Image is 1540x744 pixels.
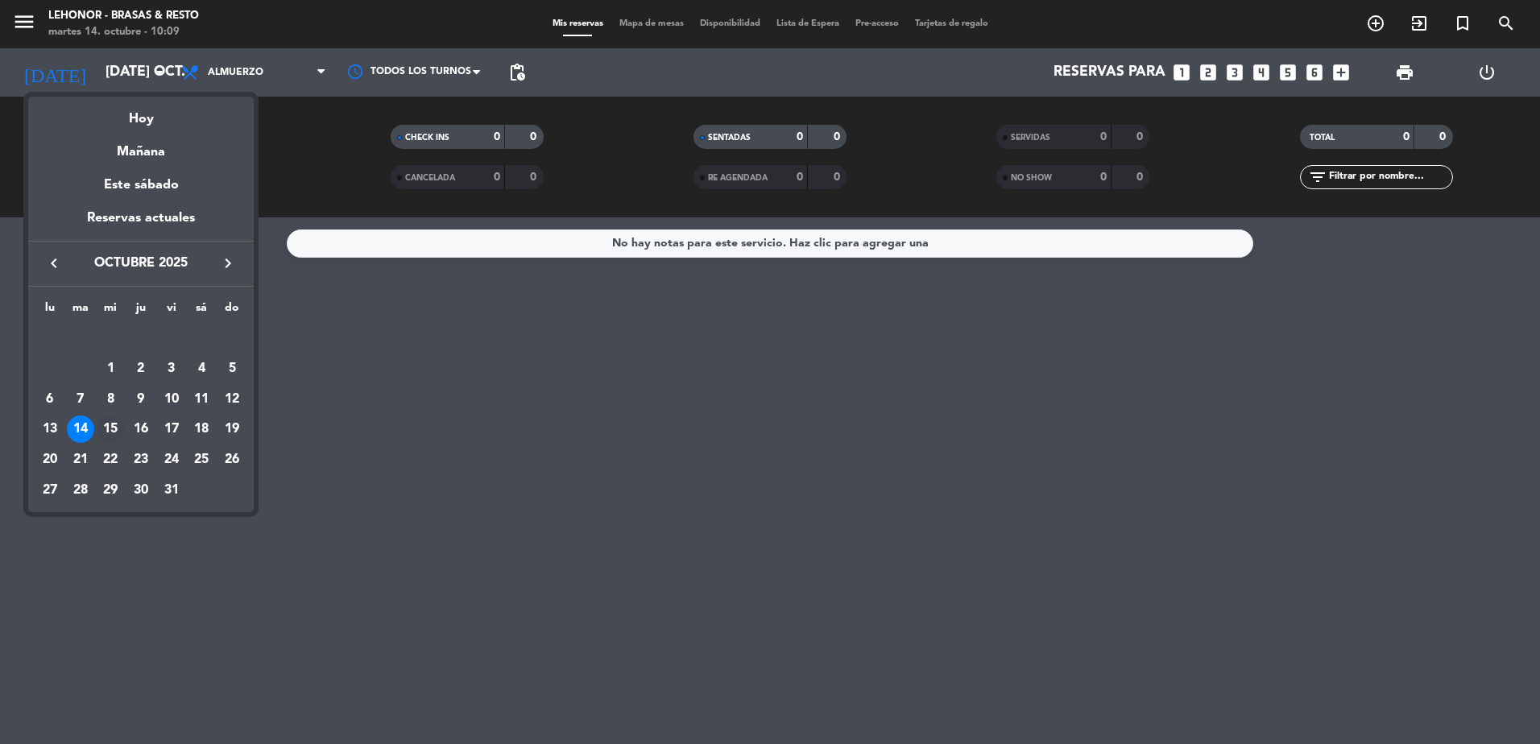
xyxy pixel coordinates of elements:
[127,477,155,504] div: 30
[218,446,246,473] div: 26
[28,97,254,130] div: Hoy
[127,386,155,413] div: 9
[35,475,65,506] td: 27 de octubre de 2025
[95,475,126,506] td: 29 de octubre de 2025
[187,414,217,444] td: 18 de octubre de 2025
[156,353,187,384] td: 3 de octubre de 2025
[187,384,217,415] td: 11 de octubre de 2025
[95,414,126,444] td: 15 de octubre de 2025
[97,386,124,413] div: 8
[127,355,155,382] div: 2
[188,446,215,473] div: 25
[28,130,254,163] div: Mañana
[217,384,247,415] td: 12 de octubre de 2025
[28,208,254,241] div: Reservas actuales
[127,415,155,443] div: 16
[156,414,187,444] td: 17 de octubre de 2025
[158,355,185,382] div: 3
[39,253,68,274] button: keyboard_arrow_left
[188,355,215,382] div: 4
[158,386,185,413] div: 10
[95,299,126,324] th: miércoles
[126,475,156,506] td: 30 de octubre de 2025
[36,446,64,473] div: 20
[36,386,64,413] div: 6
[97,477,124,504] div: 29
[158,415,185,443] div: 17
[217,299,247,324] th: domingo
[67,415,94,443] div: 14
[97,355,124,382] div: 1
[187,444,217,475] td: 25 de octubre de 2025
[218,355,246,382] div: 5
[156,475,187,506] td: 31 de octubre de 2025
[126,444,156,475] td: 23 de octubre de 2025
[67,446,94,473] div: 21
[187,299,217,324] th: sábado
[126,414,156,444] td: 16 de octubre de 2025
[127,446,155,473] div: 23
[35,414,65,444] td: 13 de octubre de 2025
[95,444,126,475] td: 22 de octubre de 2025
[156,444,187,475] td: 24 de octubre de 2025
[217,353,247,384] td: 5 de octubre de 2025
[156,384,187,415] td: 10 de octubre de 2025
[97,415,124,443] div: 15
[126,384,156,415] td: 9 de octubre de 2025
[65,444,96,475] td: 21 de octubre de 2025
[95,384,126,415] td: 8 de octubre de 2025
[65,299,96,324] th: martes
[28,163,254,208] div: Este sábado
[67,386,94,413] div: 7
[218,254,238,273] i: keyboard_arrow_right
[67,477,94,504] div: 28
[156,299,187,324] th: viernes
[68,253,213,274] span: octubre 2025
[126,353,156,384] td: 2 de octubre de 2025
[188,415,215,443] div: 18
[95,353,126,384] td: 1 de octubre de 2025
[187,353,217,384] td: 4 de octubre de 2025
[35,384,65,415] td: 6 de octubre de 2025
[44,254,64,273] i: keyboard_arrow_left
[217,444,247,475] td: 26 de octubre de 2025
[65,475,96,506] td: 28 de octubre de 2025
[126,299,156,324] th: jueves
[158,477,185,504] div: 31
[213,253,242,274] button: keyboard_arrow_right
[65,384,96,415] td: 7 de octubre de 2025
[36,415,64,443] div: 13
[97,446,124,473] div: 22
[36,477,64,504] div: 27
[35,323,247,353] td: OCT.
[65,414,96,444] td: 14 de octubre de 2025
[217,414,247,444] td: 19 de octubre de 2025
[218,415,246,443] div: 19
[158,446,185,473] div: 24
[35,299,65,324] th: lunes
[188,386,215,413] div: 11
[35,444,65,475] td: 20 de octubre de 2025
[218,386,246,413] div: 12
